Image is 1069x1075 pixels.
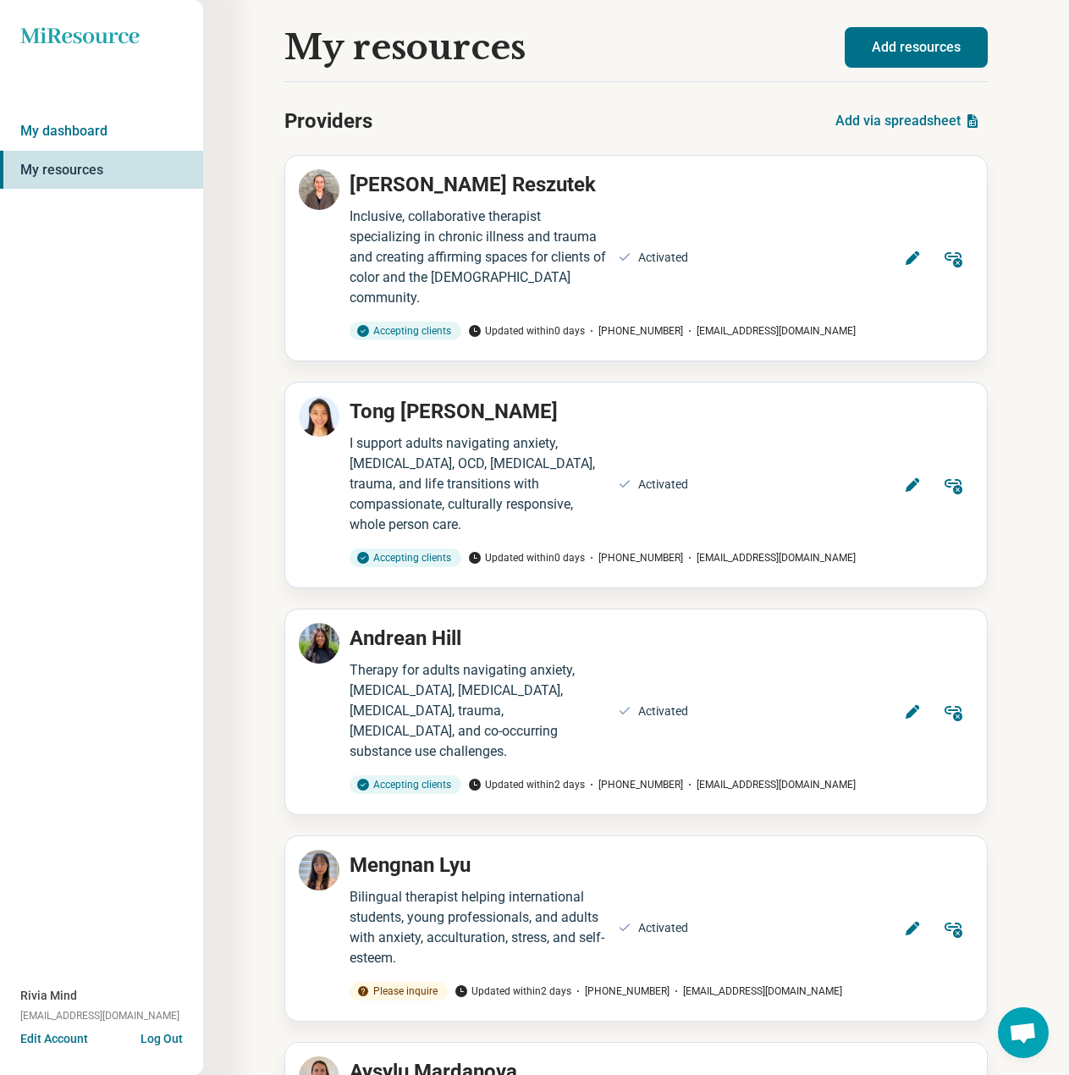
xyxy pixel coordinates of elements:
[350,887,608,968] div: Bilingual therapist helping international students, young professionals, and adults with anxiety,...
[683,550,856,565] span: [EMAIL_ADDRESS][DOMAIN_NAME]
[284,106,372,136] h2: Providers
[468,550,585,565] span: Updated within 0 days
[350,207,608,308] div: Inclusive, collaborative therapist specializing in chronic illness and trauma and creating affirm...
[350,623,461,653] p: Andrean Hill
[350,322,461,340] div: Accepting clients
[350,850,471,880] p: Mengnan Lyu
[638,476,688,493] div: Activated
[468,323,585,339] span: Updated within 0 days
[571,984,670,999] span: [PHONE_NUMBER]
[350,433,608,535] div: I support adults navigating anxiety, [MEDICAL_DATA], OCD, [MEDICAL_DATA], trauma, and life transi...
[845,27,988,68] button: Add resources
[350,549,461,567] div: Accepting clients
[350,660,608,762] div: Therapy for adults navigating anxiety, [MEDICAL_DATA], [MEDICAL_DATA], [MEDICAL_DATA], trauma, [M...
[350,169,596,200] p: [PERSON_NAME] Reszutek
[670,984,842,999] span: [EMAIL_ADDRESS][DOMAIN_NAME]
[585,550,683,565] span: [PHONE_NUMBER]
[683,323,856,339] span: [EMAIL_ADDRESS][DOMAIN_NAME]
[585,323,683,339] span: [PHONE_NUMBER]
[20,987,77,1005] span: Rivia Mind
[141,1030,183,1044] button: Log Out
[20,1030,88,1048] button: Edit Account
[638,919,688,937] div: Activated
[683,777,856,792] span: [EMAIL_ADDRESS][DOMAIN_NAME]
[998,1007,1049,1058] div: Open chat
[350,396,558,427] p: Tong [PERSON_NAME]
[350,982,448,1001] div: Please inquire
[468,777,585,792] span: Updated within 2 days
[638,249,688,267] div: Activated
[284,28,526,67] h1: My resources
[455,984,571,999] span: Updated within 2 days
[350,775,461,794] div: Accepting clients
[638,703,688,720] div: Activated
[829,101,988,141] button: Add via spreadsheet
[585,777,683,792] span: [PHONE_NUMBER]
[20,1008,179,1023] span: [EMAIL_ADDRESS][DOMAIN_NAME]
